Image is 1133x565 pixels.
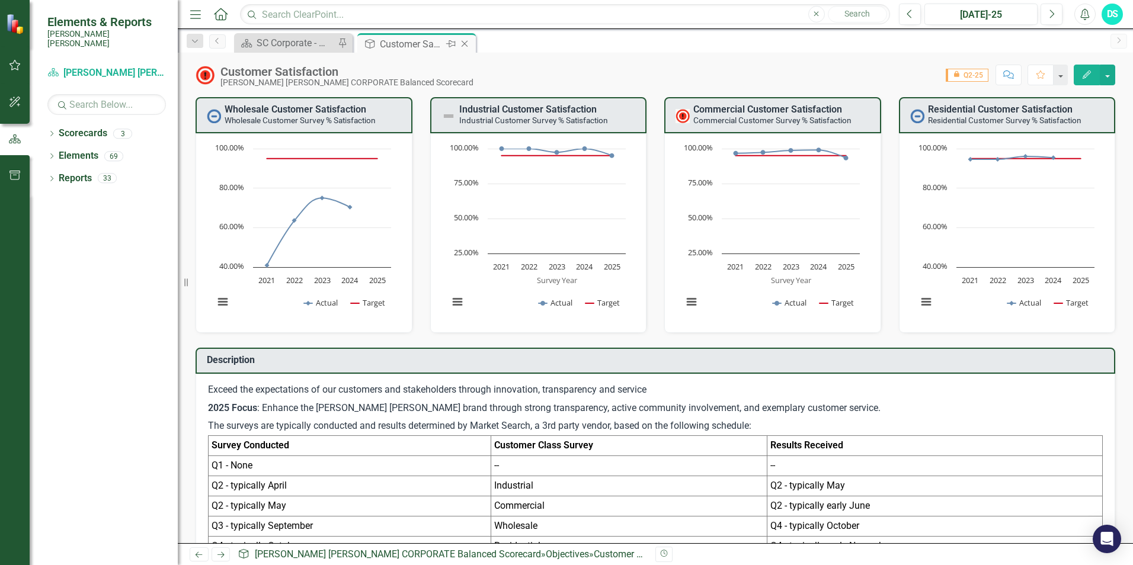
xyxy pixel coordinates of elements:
td: Q2 - typically May [767,476,1103,496]
td: Residential [491,536,767,556]
div: Chart. Highcharts interactive chart. [911,143,1103,320]
text: 40.00% [923,261,948,271]
a: SC Corporate - Welcome to ClearPoint [237,36,335,50]
p: Exceed the expectations of our customers and stakeholders through innovation, transparency and se... [208,383,1103,399]
span: Elements & Reports [47,15,166,29]
a: Residential Customer Satisfaction​ [928,104,1073,115]
text: 2025 [603,261,620,272]
path: 2023, 98.7. Actual. [789,148,793,153]
text: 2024 [1045,275,1062,285]
span: Search [844,9,870,18]
div: Chart. Highcharts interactive chart. [208,143,400,320]
svg: Interactive chart [208,143,397,320]
text: 2024 [576,261,593,272]
path: 2022, 63.6. Actual. [292,219,297,223]
button: Show Target [1054,297,1089,308]
div: Chart. Highcharts interactive chart. [677,143,869,320]
path: 2024, 99. Actual. [817,148,821,153]
text: 25.00% [688,247,713,258]
button: View chart menu, Chart [683,294,700,310]
svg: Interactive chart [443,143,632,320]
text: 40.00% [219,261,244,271]
text: 60.00% [219,221,244,232]
img: No Information [910,109,924,123]
text: 25.00% [454,247,479,258]
path: 2021, 96.7. Actual. [734,151,738,156]
g: Target, series 2 of 2. Line with 5 data points. [734,153,849,158]
img: Not Meeting Target [676,109,690,123]
button: View chart menu, Chart [449,294,466,310]
td: Wholesale [491,516,767,536]
td: Q2 - typically early June [767,496,1103,516]
text: 60.00% [923,221,948,232]
div: Customer Satisfaction [594,548,687,560]
text: 75.00% [688,177,713,188]
button: Show Actual [1007,297,1041,308]
text: 2025 [1072,275,1089,285]
button: [DATE]-25 [924,4,1038,25]
h3: Description [207,355,1108,365]
text: Survey Year [771,275,812,285]
text: 2021 [258,275,275,285]
button: Search [828,6,887,23]
img: No Information [207,109,221,123]
text: 2021 [962,275,978,285]
path: 2021, 94.6. Actual. [968,157,972,162]
text: 2021 [727,261,744,272]
path: 2021, 40.9. Actual. [265,263,270,268]
text: 100.00% [450,142,479,153]
strong: Results Received [770,439,843,451]
text: 75.00% [454,177,479,188]
g: Target, series 2 of 2. Line with 5 data points. [265,156,380,161]
td: Industrial [491,476,767,496]
div: Chart. Highcharts interactive chart. [443,143,635,320]
path: 2024, 100. Actual. [582,146,587,151]
div: Customer Satisfaction [220,65,473,78]
button: Show Target [585,297,620,308]
div: 3 [113,129,132,139]
path: 2025, 95. Actual. [609,153,614,158]
button: Show Actual [773,297,806,308]
a: Industrial Customer Satisfaction​ [459,104,597,115]
svg: Interactive chart [911,143,1100,320]
div: [DATE]-25 [929,8,1033,22]
input: Search Below... [47,94,166,115]
td: Q2 - typically May [209,496,491,516]
text: Survey Year [536,275,577,285]
img: Not Defined [441,109,456,123]
text: 80.00% [219,182,244,192]
text: 80.00% [923,182,948,192]
img: ClearPoint Strategy [6,14,27,34]
a: [PERSON_NAME] [PERSON_NAME] CORPORATE Balanced Scorecard [255,548,541,560]
small: Commercial Customer Survey % Satisfaction​ [693,115,852,125]
a: Scorecards [59,127,107,140]
path: 2022, 94.6. Actual. [995,157,1000,162]
path: 2022, 100. Actual. [526,146,531,151]
text: 2022 [755,261,772,272]
div: 69 [104,151,123,161]
path: 2025, 93.3. Actual. [844,156,849,160]
strong: Survey Conducted [212,439,289,451]
small: Wholesale Customer Survey % Satisfaction​ [225,115,376,125]
text: 2022 [286,275,303,285]
text: 2024 [341,275,359,285]
a: Wholesale Customer Satisfaction​ [225,104,366,115]
button: Show Target [351,297,386,308]
button: DS [1102,4,1123,25]
span: Q2-25 [946,69,988,82]
button: Show Actual [539,297,572,308]
td: -- [767,456,1103,476]
small: Industrial Customer Survey % Satisfaction​ [459,115,608,125]
a: Objectives [546,548,589,560]
text: 2023 [548,261,565,272]
td: Q4 - typically early November [767,536,1103,556]
a: Elements [59,149,98,163]
td: Q3 - typically September [209,516,491,536]
a: [PERSON_NAME] [PERSON_NAME] CORPORATE Balanced Scorecard [47,66,166,80]
text: 50.00% [454,212,479,223]
text: 100.00% [918,142,948,153]
button: View chart menu, Chart [918,294,934,310]
td: Q4 - typically October [209,536,491,556]
p: : Enhance the [PERSON_NAME] [PERSON_NAME] brand through strong transparency, active community inv... [208,399,1103,418]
